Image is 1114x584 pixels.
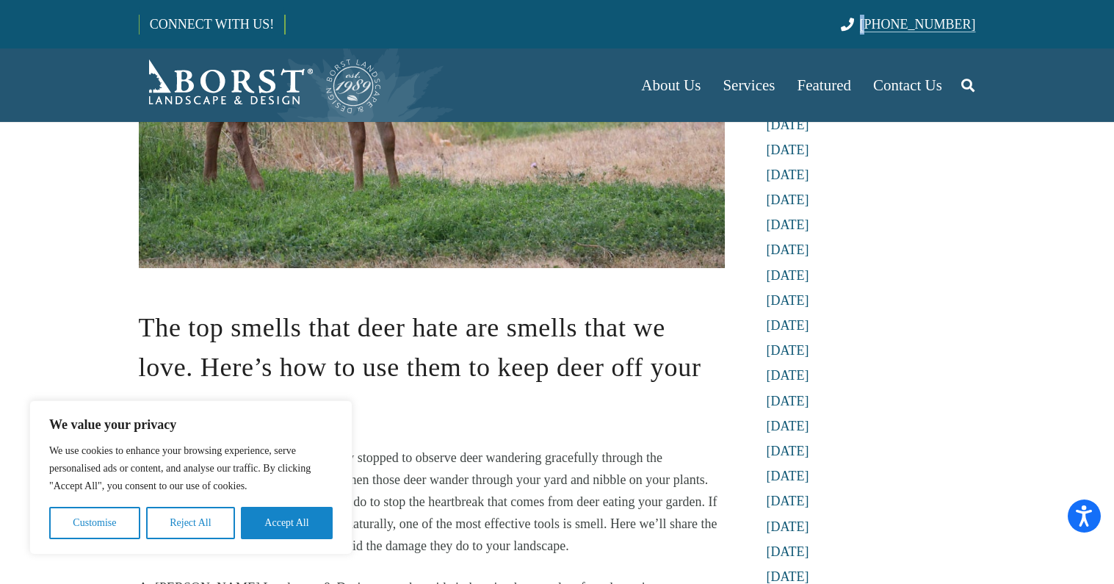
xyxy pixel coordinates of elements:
[767,268,809,283] a: [DATE]
[139,56,383,115] a: Borst-Logo
[49,416,333,433] p: We value your privacy
[49,442,333,495] p: We use cookies to enhance your browsing experience, serve personalised ads or content, and analys...
[862,48,953,122] a: Contact Us
[767,343,809,358] a: [DATE]
[140,7,284,42] a: CONNECT WITH US!
[146,507,235,539] button: Reject All
[241,507,333,539] button: Accept All
[767,444,809,458] a: [DATE]
[723,76,775,94] span: Services
[712,48,786,122] a: Services
[767,469,809,483] a: [DATE]
[767,217,809,232] a: [DATE]
[767,494,809,508] a: [DATE]
[767,569,809,584] a: [DATE]
[29,400,352,555] div: We value your privacy
[797,76,851,94] span: Featured
[767,143,809,157] a: [DATE]
[767,192,809,207] a: [DATE]
[767,519,809,534] a: [DATE]
[767,293,809,308] a: [DATE]
[767,368,809,383] a: [DATE]
[139,313,701,422] span: The top smells that deer hate are smells that we love. Here’s how to use them to keep deer off yo...
[630,48,712,122] a: About Us
[767,118,809,132] a: [DATE]
[767,167,809,182] a: [DATE]
[139,450,717,553] span: If you’re a nature lover, you’ve probably stopped to observe deer wandering gracefully through th...
[767,242,809,257] a: [DATE]
[641,76,701,94] span: About Us
[841,17,975,32] a: [PHONE_NUMBER]
[953,67,983,104] a: Search
[767,419,809,433] a: [DATE]
[49,507,140,539] button: Customise
[860,17,976,32] span: [PHONE_NUMBER]
[767,318,809,333] a: [DATE]
[873,76,942,94] span: Contact Us
[767,544,809,559] a: [DATE]
[786,48,862,122] a: Featured
[767,394,809,408] a: [DATE]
